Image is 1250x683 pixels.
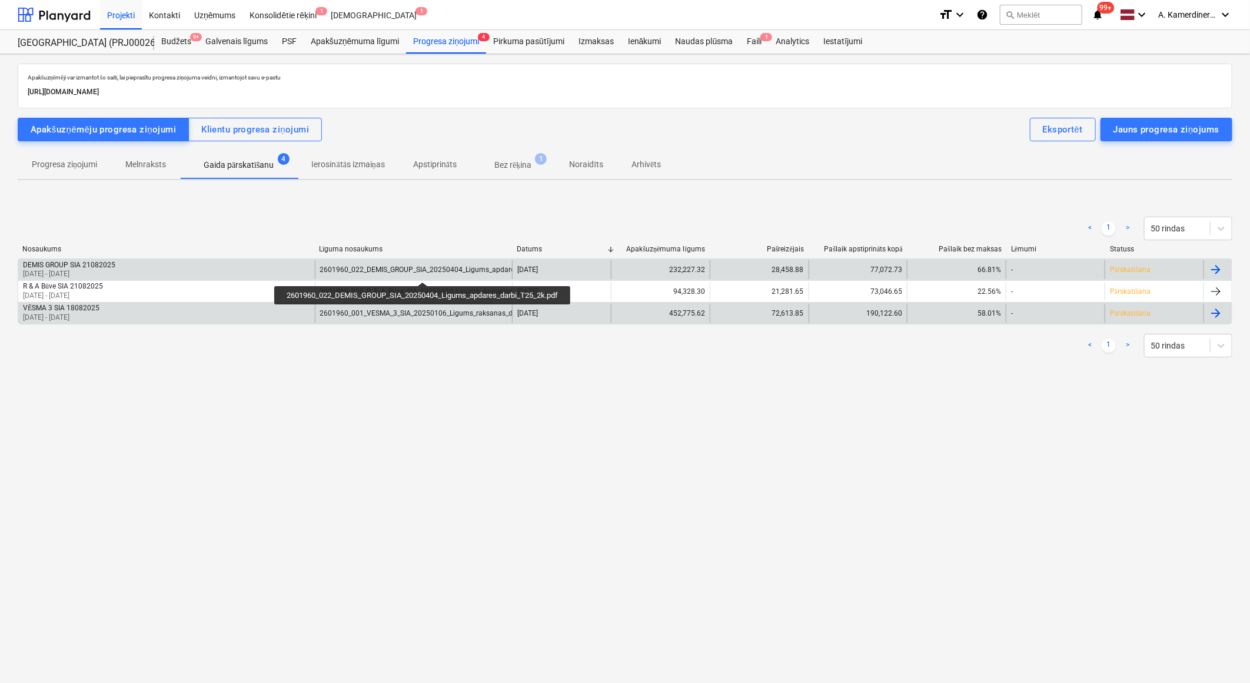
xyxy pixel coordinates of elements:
[204,159,274,171] p: Gaida pārskatīšanu
[406,30,486,54] div: Progresa ziņojumi
[1005,10,1015,19] span: search
[813,245,903,254] div: Pašlaik apstiprināts kopā
[1158,10,1217,19] span: A. Kamerdinerovs
[616,245,705,254] div: Apakšuzņēmuma līgums
[809,260,907,279] div: 77,072.73
[1121,221,1135,236] a: Next page
[28,86,1222,98] p: [URL][DOMAIN_NAME]
[760,33,772,41] span: 1
[320,309,606,317] div: 2601960_001_VESMA_3_SIA_20250106_Ligums_raksanas_darbi_T25_2karta_AK_KK1.pdf
[478,33,490,41] span: 4
[769,30,816,54] a: Analytics
[1011,287,1013,296] div: -
[571,30,621,54] a: Izmaksas
[714,245,804,254] div: Pašreizējais
[1121,339,1135,353] a: Next page
[1218,8,1232,22] i: keyboard_arrow_down
[816,30,869,54] a: Iestatījumi
[1110,309,1151,319] p: Pārskatīšana
[32,158,97,171] p: Progresa ziņojumi
[23,291,103,301] p: [DATE] - [DATE]
[154,30,198,54] a: Budžets9+
[611,304,710,323] div: 452,775.62
[611,282,710,301] div: 94,328.30
[18,118,189,141] button: Apakšuzņēmēju progresa ziņojumi
[312,158,385,171] p: Ierosinātās izmaiņas
[1030,118,1096,141] button: Eksportēt
[710,304,809,323] div: 72,613.85
[1011,245,1101,254] div: Lēmumi
[198,30,275,54] a: Galvenais līgums
[978,266,1001,274] span: 66.81%
[621,30,669,54] a: Ienākumi
[23,304,99,313] div: VĒSMA 3 SIA 18082025
[188,118,322,141] button: Klientu progresa ziņojumi
[23,282,103,291] div: R & A Būve SIA 21082025
[1011,309,1013,317] div: -
[1000,5,1082,25] button: Meklēt
[710,282,809,301] div: 21,281.65
[315,7,327,15] span: 1
[912,245,1002,254] div: Pašlaik bez maksas
[406,30,486,54] a: Progresa ziņojumi4
[1011,266,1013,274] div: -
[1110,245,1199,253] div: Statuss
[18,37,140,49] div: [GEOGRAPHIC_DATA] (PRJ0002627, K-1 un K-2(2.kārta) 2601960
[201,122,309,137] div: Klientu progresa ziņojumi
[320,287,569,296] div: 2601960_020_R_&_A_Buve_SIA_20250320_Ligums_Apmetums_T25_2k_AK.pdf
[494,159,531,171] p: Bez rēķina
[278,153,290,165] span: 4
[1102,339,1116,353] a: Page 1 is your current page
[125,158,166,171] p: Melnraksts
[669,30,740,54] a: Naudas plūsma
[953,8,967,22] i: keyboard_arrow_down
[517,245,606,253] div: Datums
[631,158,661,171] p: Arhivēts
[190,33,202,41] span: 9+
[23,269,115,279] p: [DATE] - [DATE]
[1043,122,1083,137] div: Eksportēt
[1113,122,1219,137] div: Jauns progresa ziņojums
[517,287,538,296] div: [DATE]
[517,266,538,274] div: [DATE]
[939,8,953,22] i: format_size
[517,309,538,317] div: [DATE]
[31,122,176,137] div: Apakšuzņēmēju progresa ziņojumi
[22,245,310,253] div: Nosaukums
[1191,626,1250,683] iframe: Chat Widget
[304,30,406,54] div: Apakšuzņēmuma līgumi
[1092,8,1103,22] i: notifications
[1135,8,1149,22] i: keyboard_arrow_down
[1083,221,1097,236] a: Previous page
[23,261,115,269] div: DEMIS GROUP SIA 21082025
[415,7,427,15] span: 1
[1083,339,1097,353] a: Previous page
[1110,287,1151,297] p: Pārskatīšana
[740,30,769,54] a: Faili1
[1110,265,1151,275] p: Pārskatīšana
[740,30,769,54] div: Faili
[1101,118,1232,141] button: Jauns progresa ziņojums
[486,30,571,54] a: Pirkuma pasūtījumi
[23,313,99,323] p: [DATE] - [DATE]
[413,158,457,171] p: Apstiprināts
[275,30,304,54] a: PSF
[1102,221,1116,236] a: Page 1 is your current page
[569,158,603,171] p: Noraidīts
[535,153,547,165] span: 1
[978,287,1001,296] span: 22.56%
[809,304,907,323] div: 190,122.60
[976,8,988,22] i: Zināšanu pamats
[1098,2,1115,14] span: 99+
[319,245,507,254] div: Līguma nosaukums
[978,309,1001,317] span: 58.01%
